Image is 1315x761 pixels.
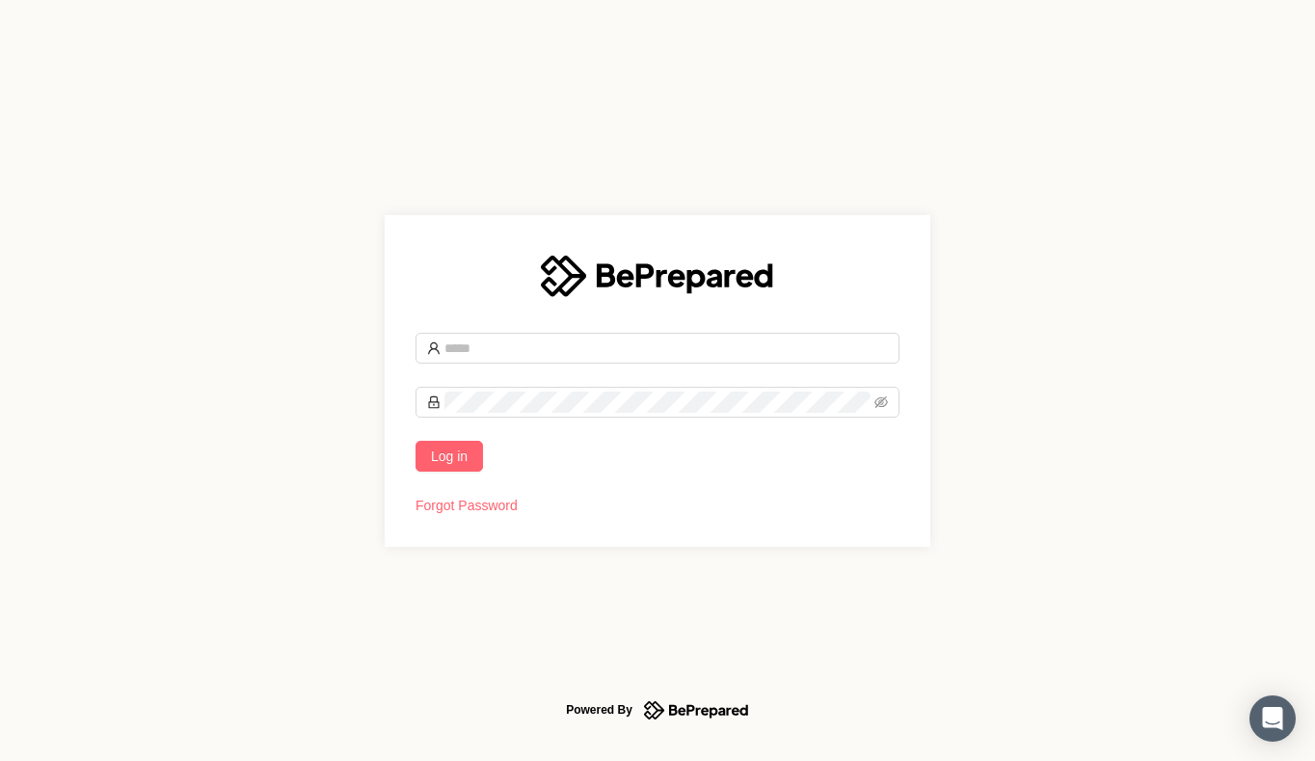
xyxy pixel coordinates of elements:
span: lock [427,395,441,409]
div: Powered By [566,698,632,721]
button: Log in [416,441,483,472]
span: Log in [431,446,468,467]
span: user [427,341,441,355]
div: Open Intercom Messenger [1249,695,1296,742]
a: Forgot Password [416,498,518,513]
span: eye-invisible [874,395,888,409]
